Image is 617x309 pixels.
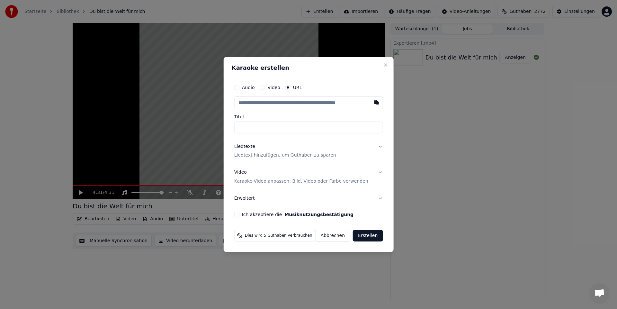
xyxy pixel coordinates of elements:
[242,85,255,90] label: Audio
[284,212,353,217] button: Ich akzeptiere die
[234,152,336,159] p: Liedtext hinzufügen, um Guthaben zu sparen
[234,138,383,164] button: LiedtexteLiedtext hinzufügen, um Guthaben zu sparen
[234,178,368,185] p: Karaoke-Video anpassen: Bild, Video oder Farbe verwenden
[245,233,312,238] span: Dies wird 5 Guthaben verbrauchen
[353,230,383,241] button: Erstellen
[234,190,383,207] button: Erweitert
[234,164,383,190] button: VideoKaraoke-Video anpassen: Bild, Video oder Farbe verwenden
[242,212,353,217] label: Ich akzeptiere die
[293,85,302,90] label: URL
[234,143,255,150] div: Liedtexte
[267,85,280,90] label: Video
[232,65,386,71] h2: Karaoke erstellen
[234,114,383,119] label: Titel
[234,169,368,185] div: Video
[315,230,350,241] button: Abbrechen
